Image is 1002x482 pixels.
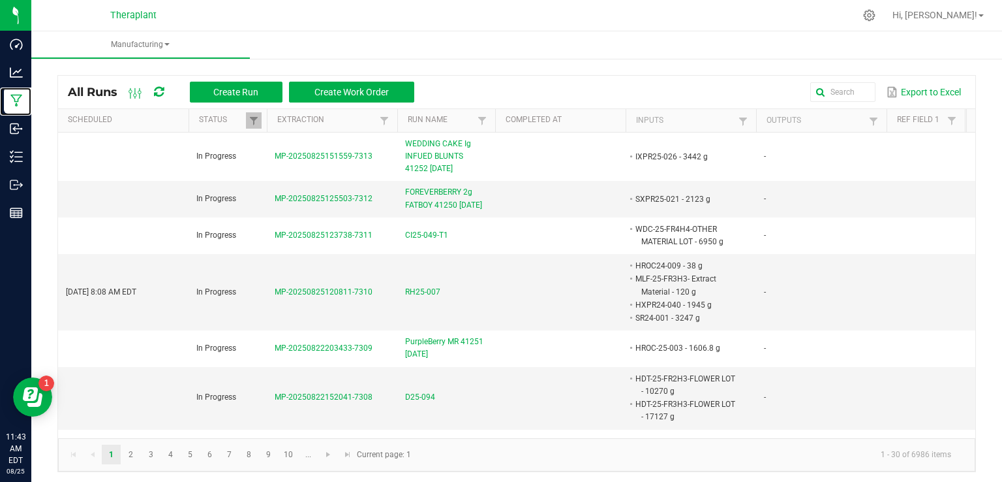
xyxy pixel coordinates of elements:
[756,109,887,133] th: Outputs
[196,194,236,203] span: In Progress
[626,109,756,133] th: Inputs
[883,81,964,103] button: Export to Excel
[196,344,236,353] span: In Progress
[405,229,448,242] span: CI25-049-T1
[220,445,239,464] a: Page 7
[633,193,736,206] li: SXPR25-021 - 2123 g
[121,445,140,464] a: Page 2
[10,66,23,79] inline-svg: Analytics
[68,115,183,125] a: ScheduledSortable
[10,206,23,219] inline-svg: Reports
[31,39,250,50] span: Manufacturing
[6,431,25,466] p: 11:43 AM EDT
[66,287,136,297] span: [DATE] 8:08 AM EDT
[13,378,52,417] iframe: Resource center
[323,449,333,460] span: Go to the next page
[756,254,887,330] td: -
[102,445,121,464] a: Page 1
[314,87,389,97] span: Create Work Order
[196,231,236,240] span: In Progress
[897,115,943,125] a: Ref Field 1Sortable
[866,113,881,129] a: Filter
[275,194,372,203] span: MP-20250825125503-7312
[10,122,23,135] inline-svg: Inbound
[6,466,25,476] p: 08/25
[633,150,736,163] li: IXPR25-026 - 3442 g
[10,94,23,107] inline-svg: Manufacturing
[213,87,258,97] span: Create Run
[275,287,372,297] span: MP-20250825120811-7310
[338,445,357,464] a: Go to the last page
[633,342,736,355] li: HROC-25-003 - 1606.8 g
[275,231,372,240] span: MP-20250825123738-7311
[319,445,338,464] a: Go to the next page
[10,178,23,191] inline-svg: Outbound
[633,312,736,325] li: SR24-001 - 3247 g
[275,393,372,402] span: MP-20250822152041-7308
[246,112,262,129] a: Filter
[196,393,236,402] span: In Progress
[110,10,157,21] span: Theraplant
[633,398,736,423] li: HDT-25-FR3H3-FLOWER LOT - 17127 g
[756,217,887,254] td: -
[196,287,236,297] span: In Progress
[506,115,620,125] a: Completed AtSortable
[633,223,736,248] li: WDC-25-FR4H4-OTHER MATERIAL LOT - 6950 g
[181,445,200,464] a: Page 5
[31,31,250,59] a: Manufacturing
[289,82,414,103] button: Create Work Order
[756,181,887,217] td: -
[944,112,960,129] a: Filter
[633,435,736,460] li: HDT-25-FR2H3-FLOWER LOT - 27757 g
[810,82,875,102] input: Search
[10,38,23,51] inline-svg: Dashboard
[756,330,887,366] td: -
[633,272,736,298] li: MLF-25-FR3H3- Extract Material - 120 g
[190,82,282,103] button: Create Run
[474,112,490,129] a: Filter
[405,391,435,404] span: D25-094
[408,115,474,125] a: Run NameSortable
[419,444,962,466] kendo-pager-info: 1 - 30 of 6986 items
[58,438,975,472] kendo-pager: Current page: 1
[161,445,180,464] a: Page 4
[405,186,487,211] span: FOREVERBERRY 2g FATBOY 41250 [DATE]
[756,133,887,182] td: -
[200,445,219,464] a: Page 6
[275,344,372,353] span: MP-20250822203433-7309
[275,152,372,161] span: MP-20250825151559-7313
[38,376,54,391] iframe: Resource center unread badge
[735,113,751,129] a: Filter
[196,152,236,161] span: In Progress
[277,115,376,125] a: ExtractionSortable
[405,286,440,298] span: RH25-007
[142,445,160,464] a: Page 3
[239,445,258,464] a: Page 8
[756,367,887,430] td: -
[756,430,887,466] td: -
[10,150,23,163] inline-svg: Inventory
[633,259,736,272] li: HROC24-009 - 38 g
[892,10,977,20] span: Hi, [PERSON_NAME]!
[259,445,278,464] a: Page 9
[199,115,245,125] a: StatusSortable
[861,9,877,22] div: Manage settings
[633,298,736,312] li: HXPR24-040 - 1945 g
[342,449,353,460] span: Go to the last page
[633,372,736,398] li: HDT-25-FR2H3-FLOWER LOT - 10270 g
[279,445,298,464] a: Page 10
[68,81,424,103] div: All Runs
[405,138,487,176] span: WEDDING CAKE Ig INFUED BLUNTS 41252 [DATE]
[376,112,392,129] a: Filter
[405,336,487,361] span: PurpleBerry MR 41251 [DATE]
[299,445,318,464] a: Page 11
